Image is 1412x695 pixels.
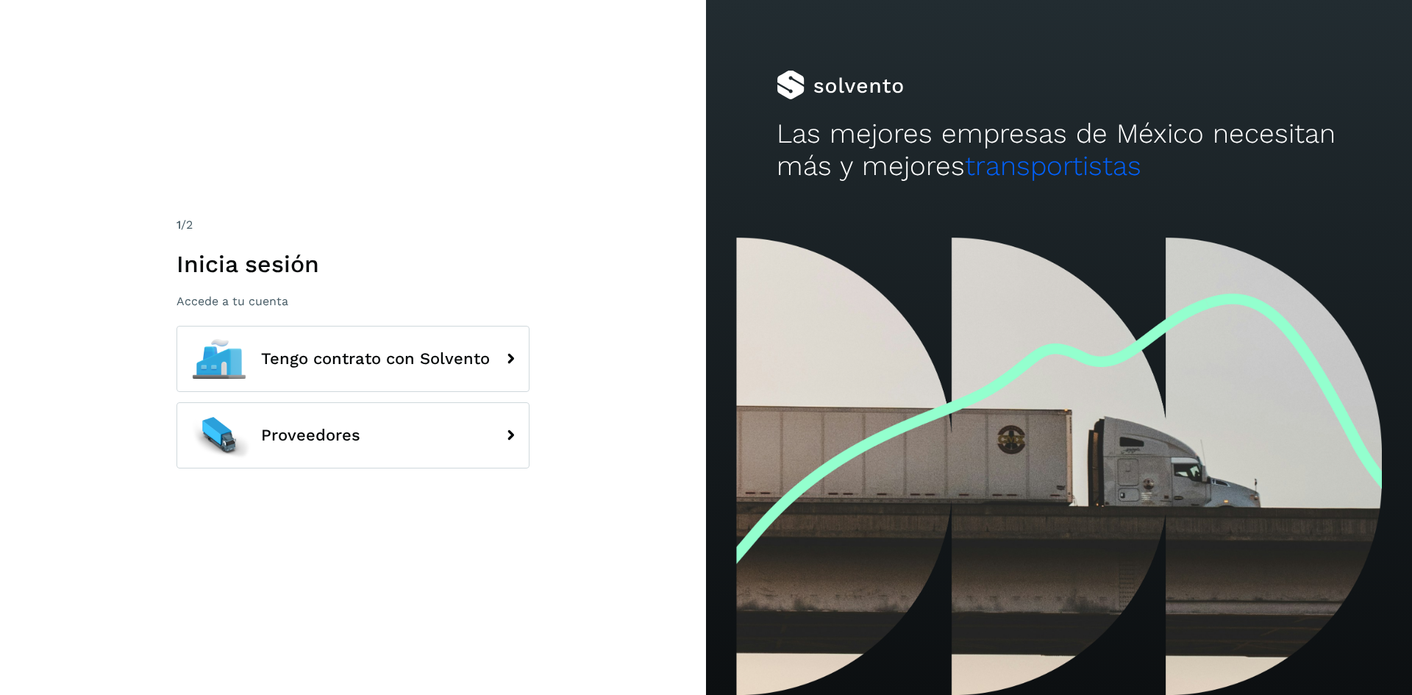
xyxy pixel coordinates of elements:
[777,118,1341,183] h2: Las mejores empresas de México necesitan más y mejores
[176,250,529,278] h1: Inicia sesión
[176,326,529,392] button: Tengo contrato con Solvento
[176,294,529,308] p: Accede a tu cuenta
[176,216,529,234] div: /2
[965,150,1141,182] span: transportistas
[176,402,529,468] button: Proveedores
[176,218,181,232] span: 1
[261,427,360,444] span: Proveedores
[261,350,490,368] span: Tengo contrato con Solvento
